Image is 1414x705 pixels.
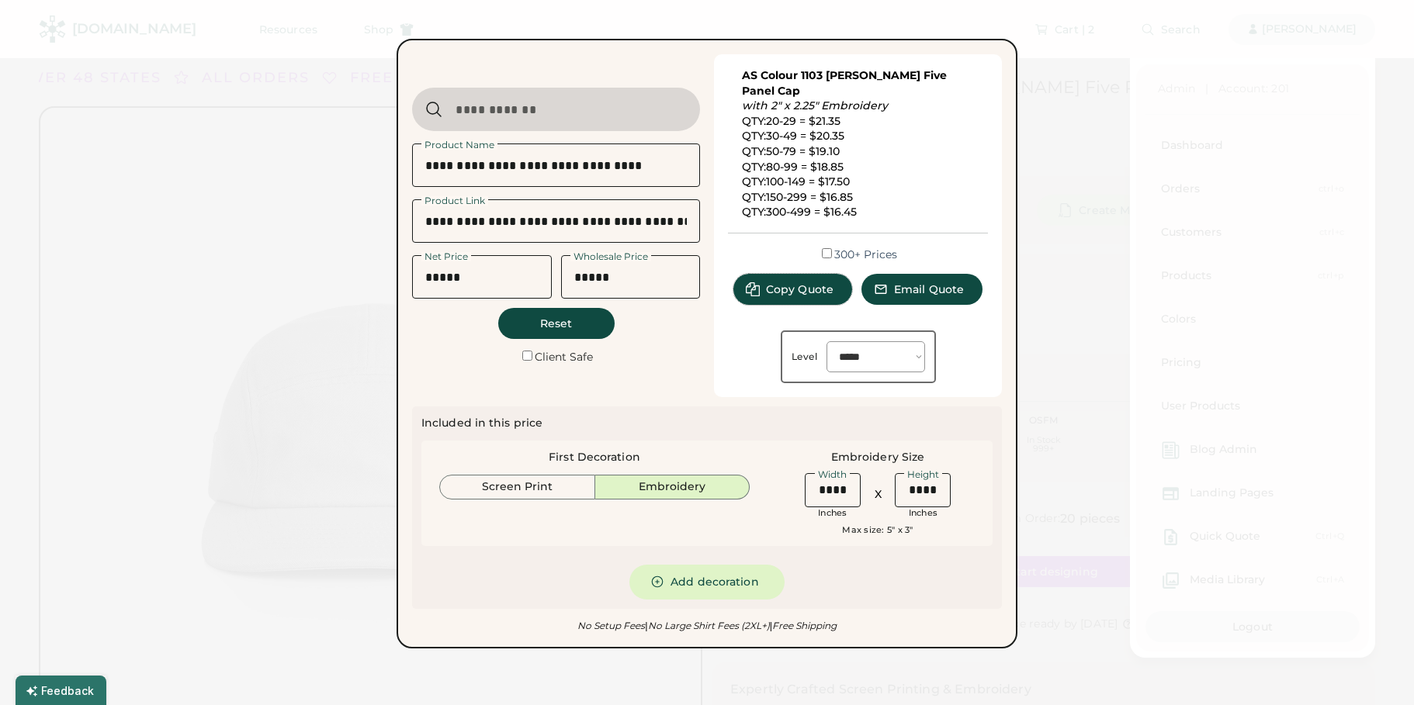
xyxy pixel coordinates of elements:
[421,416,542,431] div: Included in this price
[1340,635,1407,702] iframe: Front Chat
[535,350,593,364] label: Client Safe
[792,351,818,363] div: Level
[629,565,785,600] button: Add decoration
[645,620,769,631] em: No Large Shirt Fees (2XL+)
[421,196,488,206] div: Product Link
[498,308,615,339] button: Reset
[834,247,897,261] label: 300+ Prices
[577,620,645,631] em: No Setup Fees
[595,475,750,499] button: Embroidery
[733,274,852,305] button: Copy Quote
[909,507,938,520] div: Inches
[421,252,471,261] div: Net Price
[894,284,964,295] span: Email Quote
[742,98,888,112] em: with 2" x 2.25" Embroidery
[842,524,913,537] div: Max size: 5" x 3"
[742,68,950,98] a: AS Colour 1103 [PERSON_NAME] Five Panel Cap
[645,620,647,631] font: |
[875,487,882,503] div: X
[421,140,497,150] div: Product Name
[570,252,651,261] div: Wholesale Price
[770,620,772,631] font: |
[861,274,983,305] button: Email Quote
[549,450,640,465] div: First Decoration
[742,68,975,220] div: QTY:20-29 = $21.35 QTY:30-49 = $20.35 QTY:50-79 = $19.10 QTY:80-99 = $18.85 QTY:100-149 = $17.50 ...
[815,470,850,479] div: Width
[766,284,833,295] span: Copy Quote
[818,507,847,520] div: Inches
[831,450,925,465] div: Embroidery Size
[904,470,942,479] div: Height
[439,475,595,499] button: Screen Print
[770,620,837,631] em: Free Shipping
